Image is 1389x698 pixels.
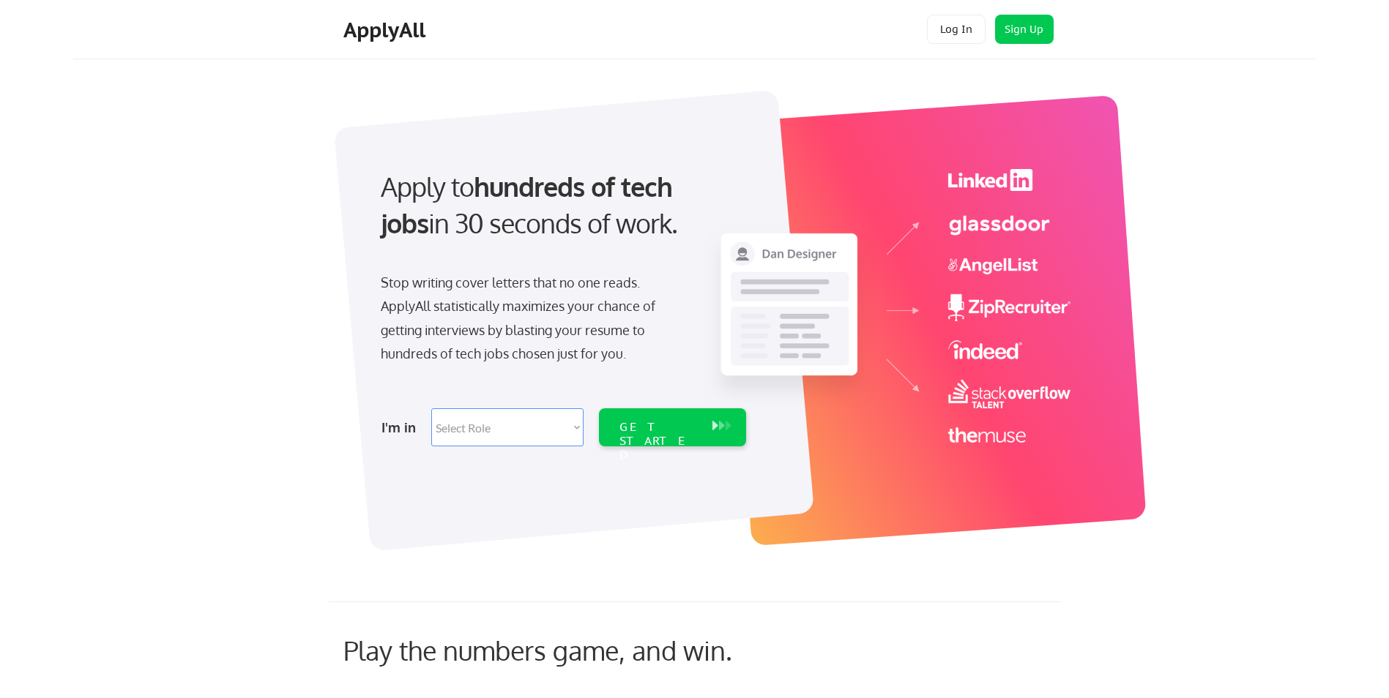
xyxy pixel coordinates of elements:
div: Play the numbers game, and win. [343,634,797,666]
div: GET STARTED [619,420,698,462]
button: Sign Up [995,15,1054,44]
div: I'm in [381,416,422,439]
strong: hundreds of tech jobs [381,170,679,239]
div: Stop writing cover letters that no one reads. ApplyAll statistically maximizes your chance of get... [381,271,682,366]
button: Log In [927,15,986,44]
div: Apply to in 30 seconds of work. [381,168,740,242]
div: ApplyAll [343,18,430,42]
